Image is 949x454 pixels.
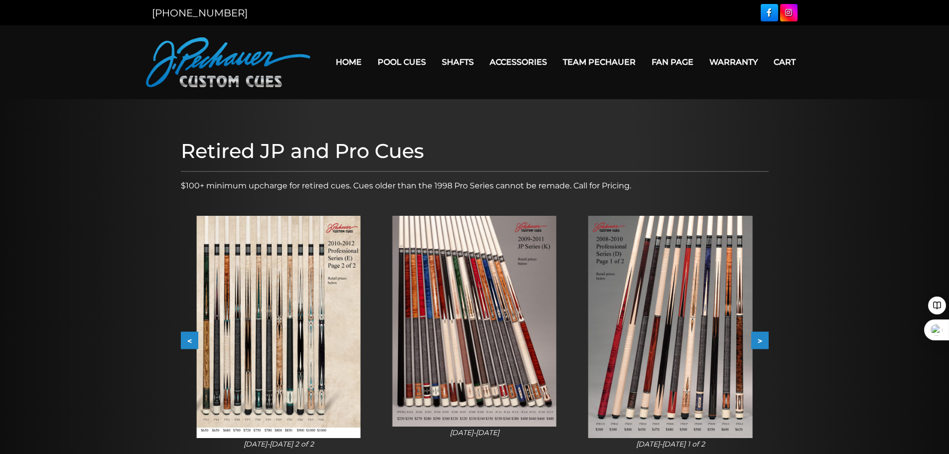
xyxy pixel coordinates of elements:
i: [DATE]-[DATE] [450,428,499,437]
a: Home [328,49,370,75]
a: Shafts [434,49,482,75]
button: > [751,332,769,349]
i: [DATE]-[DATE] 1 of 2 [636,440,705,449]
i: [DATE]-[DATE] 2 of 2 [244,440,314,449]
h1: Retired JP and Pro Cues [181,139,769,163]
img: Pechauer Custom Cues [146,37,310,87]
a: Pool Cues [370,49,434,75]
a: Team Pechauer [555,49,644,75]
a: Fan Page [644,49,701,75]
a: Warranty [701,49,766,75]
button: < [181,332,198,349]
a: Accessories [482,49,555,75]
a: Cart [766,49,804,75]
p: $100+ minimum upcharge for retired cues. Cues older than the 1998 Pro Series cannot be remade. Ca... [181,180,769,192]
a: [PHONE_NUMBER] [152,7,248,19]
div: Carousel Navigation [181,332,769,349]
